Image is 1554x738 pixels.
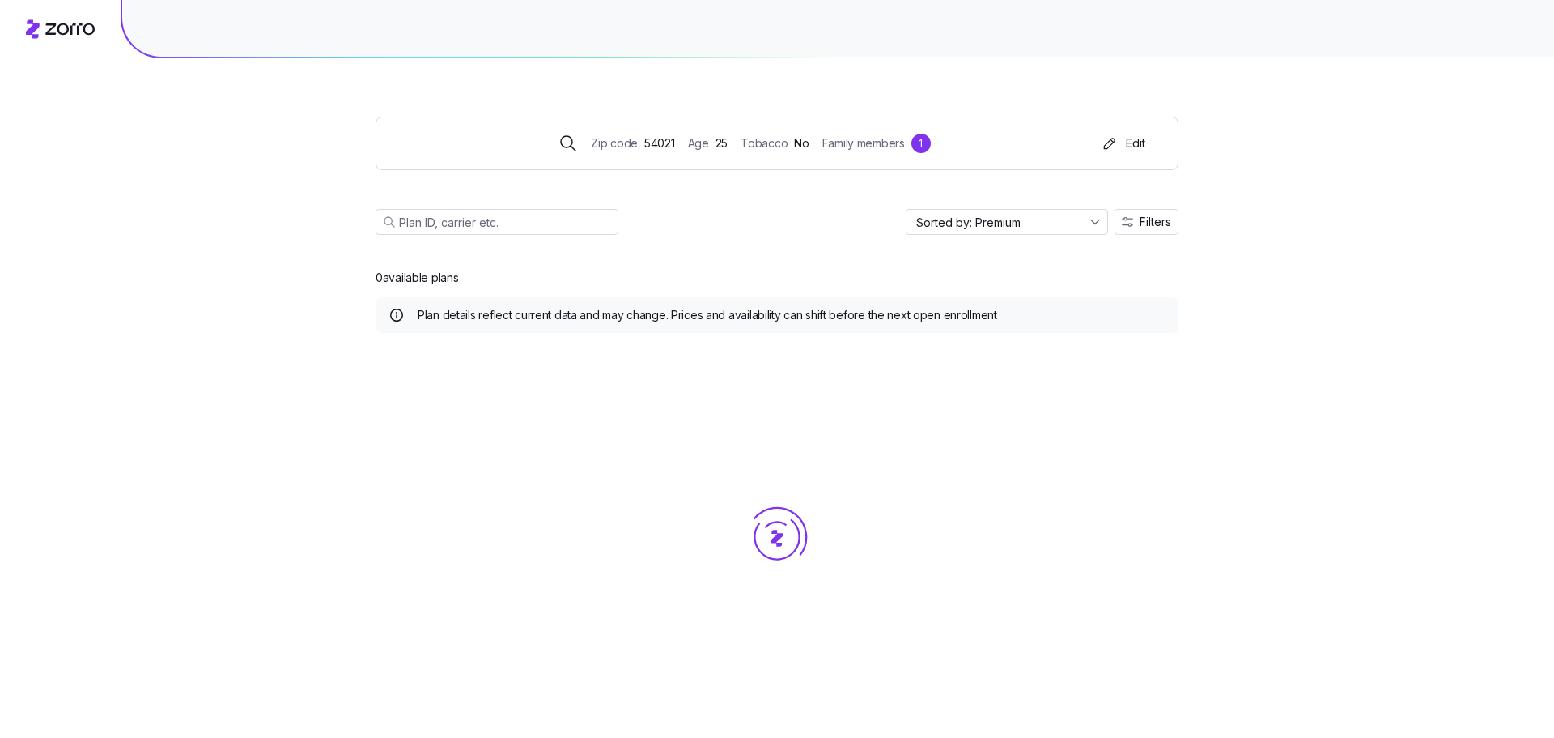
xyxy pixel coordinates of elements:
[1140,216,1171,228] span: Filters
[1100,135,1145,151] div: Edit
[591,134,638,152] span: Zip code
[715,134,728,152] span: 25
[688,134,709,152] span: Age
[906,209,1108,235] input: Sort by
[644,134,675,152] span: 54021
[376,270,459,286] span: 0 available plans
[418,307,997,323] span: Plan details reflect current data and may change. Prices and availability can shift before the ne...
[1093,130,1152,156] button: Edit
[794,134,809,152] span: No
[376,209,618,235] input: Plan ID, carrier etc.
[911,134,931,153] div: 1
[741,134,788,152] span: Tobacco
[822,134,905,152] span: Family members
[1115,209,1178,235] button: Filters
